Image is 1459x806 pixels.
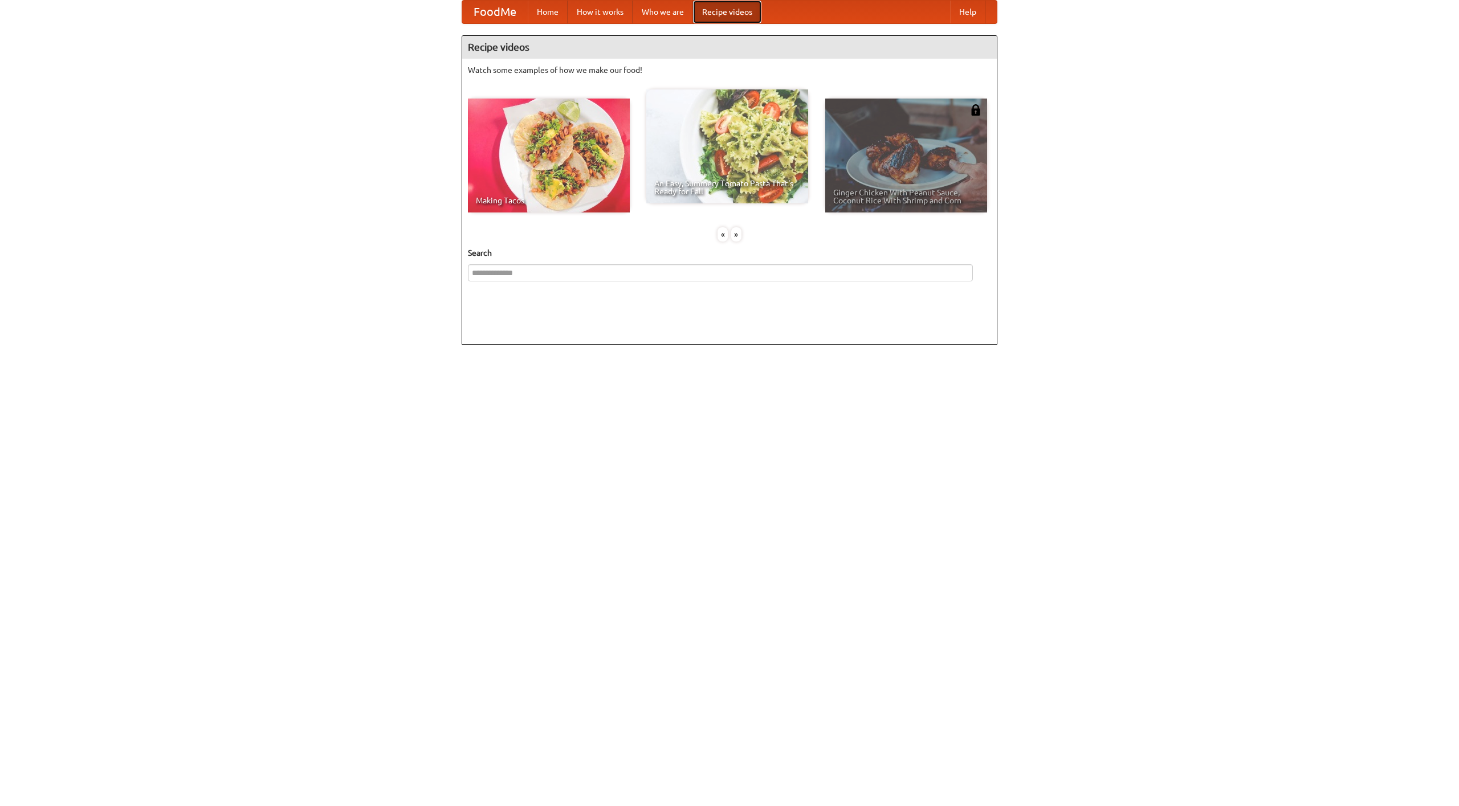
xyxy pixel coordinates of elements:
div: » [731,227,741,242]
a: An Easy, Summery Tomato Pasta That's Ready for Fall [646,89,808,203]
a: Help [950,1,985,23]
span: Making Tacos [476,197,622,204]
img: 483408.png [970,104,981,116]
a: Making Tacos [468,99,630,212]
a: Home [528,1,568,23]
a: FoodMe [462,1,528,23]
h4: Recipe videos [462,36,997,59]
p: Watch some examples of how we make our food! [468,64,991,76]
a: How it works [568,1,633,23]
a: Recipe videos [693,1,761,23]
div: « [718,227,728,242]
h5: Search [468,247,991,259]
span: An Easy, Summery Tomato Pasta That's Ready for Fall [654,179,800,195]
a: Who we are [633,1,693,23]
